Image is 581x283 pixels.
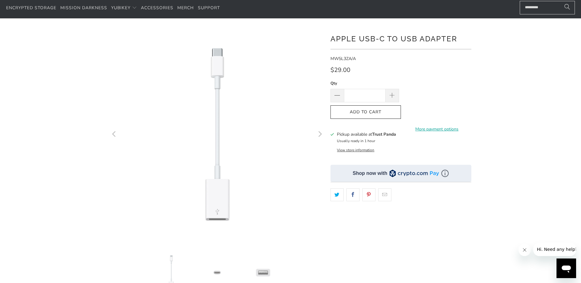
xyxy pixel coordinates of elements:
span: Merch [177,5,194,11]
button: Next [315,28,325,242]
a: Share this on Twitter [330,188,344,201]
h3: Pickup available at [337,131,396,138]
a: Merch [177,1,194,15]
span: YubiKey [111,5,130,11]
a: More payment options [403,126,471,133]
h1: Apple USB-C to USB Adapter [330,32,471,44]
a: Mission Darkness [60,1,107,15]
a: Email this to a friend [378,188,391,201]
summary: YubiKey [111,1,137,15]
button: View store information [337,148,374,153]
b: Trust Panda [372,131,396,137]
a: Encrypted Storage [6,1,56,15]
a: Share this on Pinterest [362,188,375,201]
span: Encrypted Storage [6,5,56,11]
input: Search... [520,1,575,14]
span: MW5L3ZA/A [330,56,356,62]
span: $29.00 [330,66,350,74]
a: Accessories [141,1,173,15]
span: Mission Darkness [60,5,107,11]
iframe: Close message [519,244,531,256]
label: Qty [330,80,399,87]
button: Add to Cart [330,105,401,119]
span: Support [198,5,220,11]
a: Apple USB-C to USB Adapter [110,28,324,242]
nav: Translation missing: en.navigation.header.main_nav [6,1,220,15]
span: Hi. Need any help? [4,4,44,9]
button: Search [560,1,575,14]
span: Add to Cart [337,110,394,115]
iframe: Button to launch messaging window [556,258,576,278]
a: Share this on Facebook [346,188,360,201]
a: Support [198,1,220,15]
small: Usually ready in 1 hour [337,138,375,143]
iframe: Message from company [533,243,576,256]
div: Shop now with [353,170,387,177]
iframe: Reviews Widget [330,212,471,232]
button: Previous [110,28,119,242]
span: Accessories [141,5,173,11]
